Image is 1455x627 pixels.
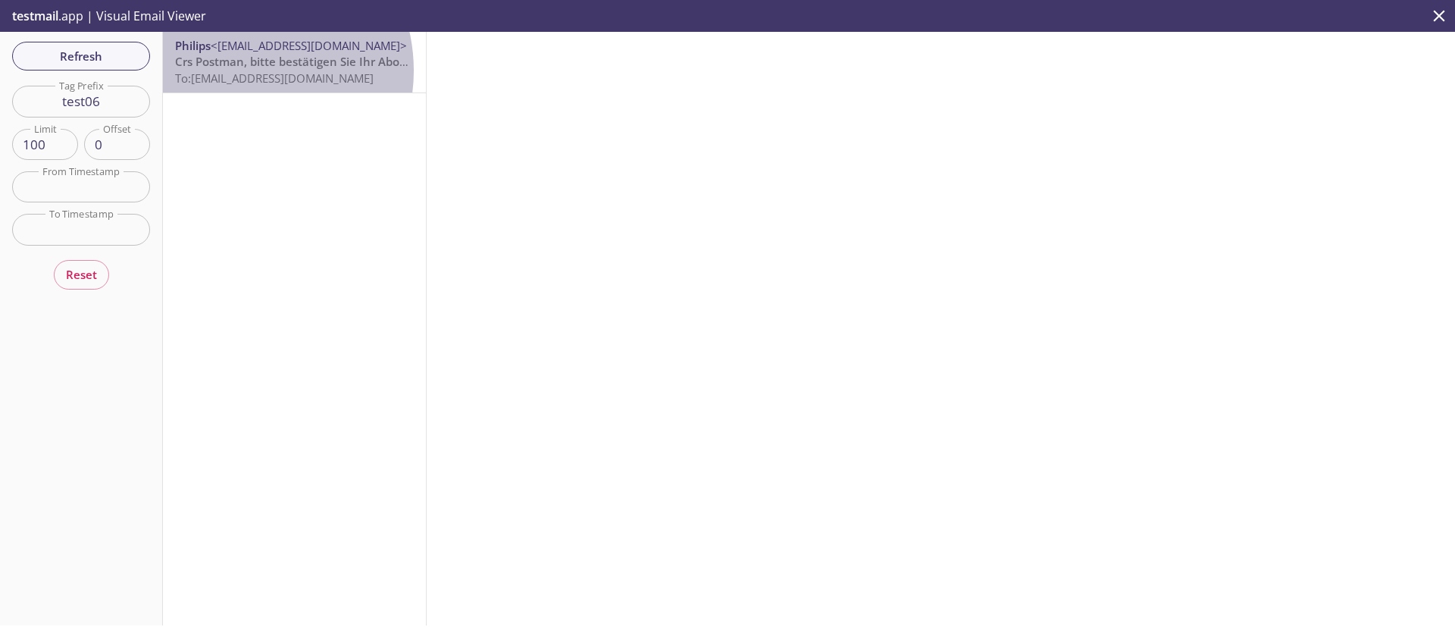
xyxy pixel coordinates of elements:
[12,8,58,24] span: testmail
[163,32,426,93] nav: emails
[54,260,109,289] button: Reset
[175,54,684,69] span: Crs Postman, bitte bestätigen Sie Ihr Abonnement für Neuigkeiten und Angebote von Philips
[175,38,211,53] span: Philips
[211,38,407,53] span: <[EMAIL_ADDRESS][DOMAIN_NAME]>
[175,71,374,86] span: To: [EMAIL_ADDRESS][DOMAIN_NAME]
[163,32,426,92] div: Philips<[EMAIL_ADDRESS][DOMAIN_NAME]>Crs Postman, bitte bestätigen Sie Ihr Abonnement für Neuigke...
[12,42,150,71] button: Refresh
[24,46,138,66] span: Refresh
[66,265,97,284] span: Reset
